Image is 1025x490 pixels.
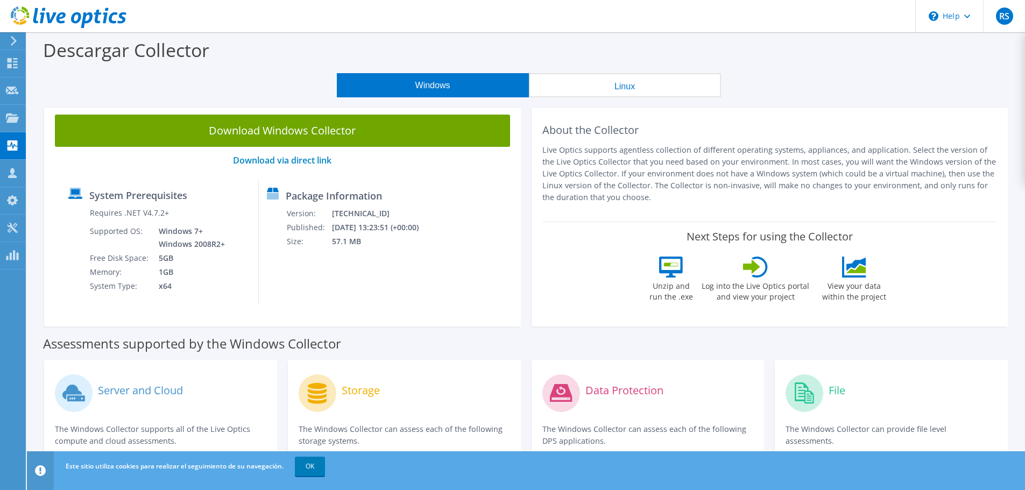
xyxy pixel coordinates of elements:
[542,124,998,137] h2: About the Collector
[43,38,209,62] label: Descargar Collector
[829,385,845,396] label: File
[542,144,998,203] p: Live Optics supports agentless collection of different operating systems, appliances, and applica...
[331,235,433,248] td: 57.1 MB
[233,154,331,166] a: Download via direct link
[929,11,938,21] svg: \n
[786,423,997,447] p: The Windows Collector can provide file level assessments.
[89,279,151,293] td: System Type:
[646,278,696,302] label: Unzip and run the .exe
[815,278,893,302] label: View your data within the project
[286,190,382,201] label: Package Information
[89,190,187,201] label: System Prerequisites
[331,207,433,221] td: [TECHNICAL_ID]
[286,221,331,235] td: Published:
[98,385,183,396] label: Server and Cloud
[286,207,331,221] td: Version:
[55,423,266,447] p: The Windows Collector supports all of the Live Optics compute and cloud assessments.
[89,265,151,279] td: Memory:
[701,278,810,302] label: Log into the Live Optics portal and view your project
[295,457,325,476] a: OK
[90,208,169,218] label: Requires .NET V4.7.2+
[89,224,151,251] td: Supported OS:
[151,265,227,279] td: 1GB
[337,73,529,97] button: Windows
[542,423,754,447] p: The Windows Collector can assess each of the following DPS applications.
[151,224,227,251] td: Windows 7+ Windows 2008R2+
[996,8,1013,25] span: RS
[286,235,331,248] td: Size:
[342,385,380,396] label: Storage
[687,230,853,243] label: Next Steps for using the Collector
[299,423,510,447] p: The Windows Collector can assess each of the following storage systems.
[151,279,227,293] td: x64
[89,251,151,265] td: Free Disk Space:
[585,385,663,396] label: Data Protection
[66,461,284,471] span: Este sitio utiliza cookies para realizar el seguimiento de su navegación.
[151,251,227,265] td: 5GB
[331,221,433,235] td: [DATE] 13:23:51 (+00:00)
[43,338,341,349] label: Assessments supported by the Windows Collector
[529,73,721,97] button: Linux
[55,115,510,147] a: Download Windows Collector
